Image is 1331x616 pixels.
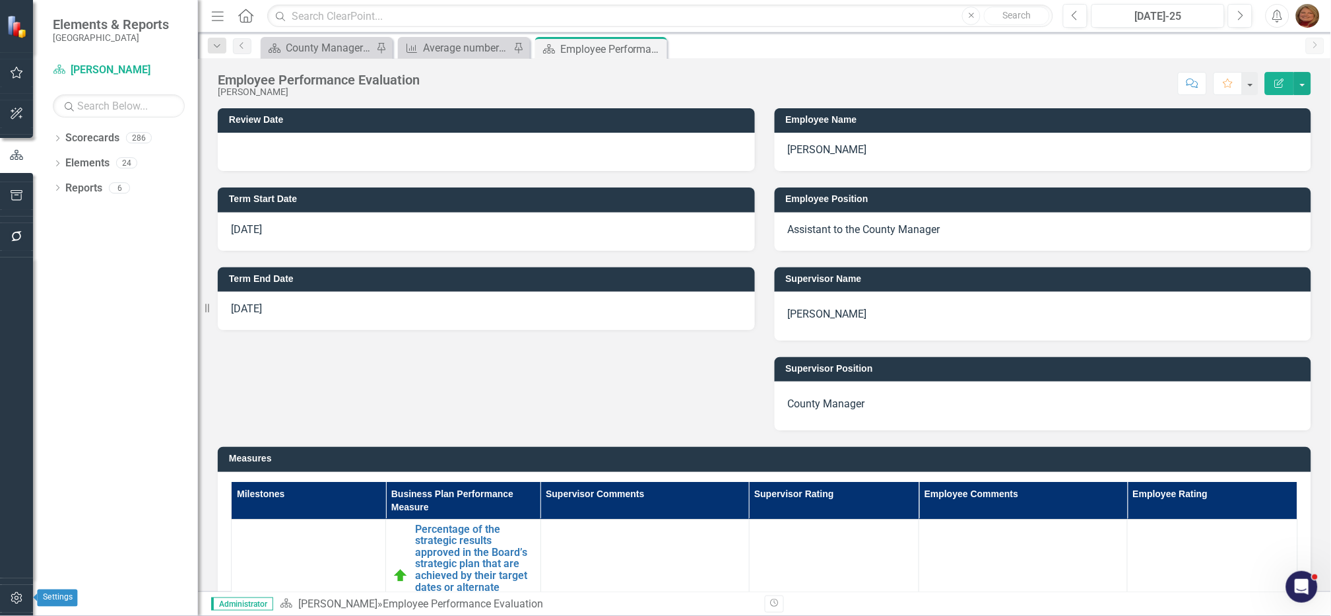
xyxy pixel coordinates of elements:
span: Search [1003,10,1031,20]
a: Reports [65,181,102,196]
a: County Manager's Office [264,40,373,56]
div: 286 [126,133,152,144]
div: [DATE]-25 [1096,9,1220,24]
div: 6 [109,182,130,193]
div: 24 [116,158,137,169]
button: Search [984,7,1050,25]
input: Search Below... [53,94,185,118]
h3: Term Start Date [229,194,748,204]
img: ClearPoint Strategy [7,15,30,38]
div: » [280,597,755,612]
p: [PERSON_NAME] [788,143,1299,158]
input: Search ClearPoint... [267,5,1053,28]
a: Scorecards [65,131,119,146]
div: County Manager's Office [286,40,373,56]
p: County Manager [788,394,1299,415]
div: Employee Performance Evaluation [218,73,420,87]
iframe: Intercom live chat [1286,571,1318,603]
span: Elements & Reports [53,17,169,32]
h3: Employee Position [786,194,1305,204]
p: [DATE] [231,302,742,317]
div: [PERSON_NAME] [218,87,420,97]
a: Average number of days for BOCC minutes to be approved by the BOCC and made available to the public. [401,40,510,56]
div: Settings [38,590,78,607]
h3: Term End Date [229,274,748,284]
h3: Supervisor Position [786,364,1305,374]
div: Average number of days for BOCC minutes to be approved by the BOCC and made available to the public. [423,40,510,56]
h3: Supervisor Name [786,274,1305,284]
p: [PERSON_NAME] [788,304,1299,325]
img: Katherine Haase [1296,4,1320,28]
div: Employee Performance Evaluation [383,598,543,610]
a: [PERSON_NAME] [298,598,377,610]
img: On Target [393,568,408,584]
h3: Review Date [229,115,748,125]
a: Elements [65,156,110,171]
p: Assistant to the County Manager [788,222,1299,238]
a: [PERSON_NAME] [53,63,185,78]
h3: Employee Name [786,115,1305,125]
span: Administrator [211,598,273,611]
div: Employee Performance Evaluation [560,41,664,57]
p: [DATE] [231,222,742,238]
h3: Measures [229,454,1305,463]
button: [DATE]-25 [1091,4,1225,28]
small: [GEOGRAPHIC_DATA] [53,32,169,43]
